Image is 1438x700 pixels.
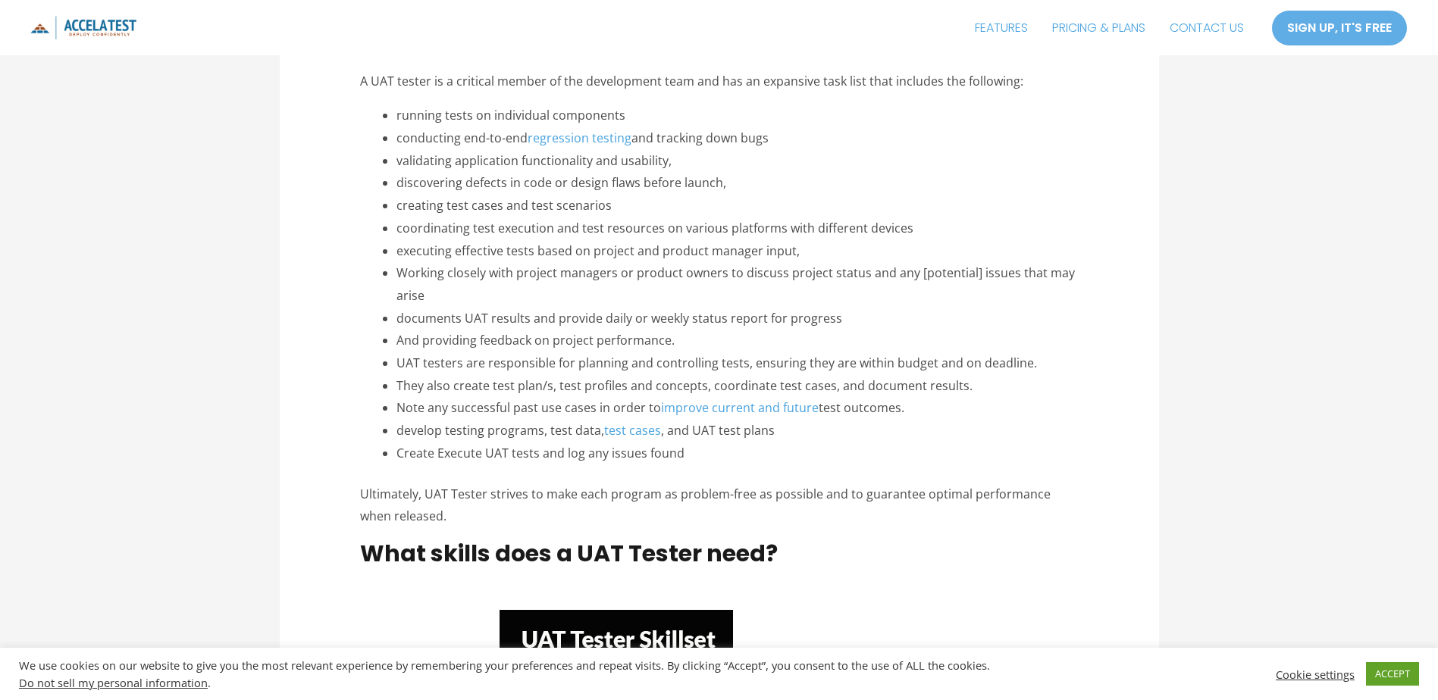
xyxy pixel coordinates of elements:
p: Ultimately, UAT Tester strives to make each program as problem-free as possible and to guarantee ... [360,483,1078,528]
li: discovering defects in code or design flaws before launch, [396,172,1078,195]
li: UAT testers are responsible for planning and controlling tests, ensuring they are within budget a... [396,352,1078,375]
li: documents UAT results and provide daily or weekly status report for progress [396,308,1078,330]
a: Do not sell my personal information [19,675,208,690]
div: We use cookies on our website to give you the most relevant experience by remembering your prefer... [19,658,999,689]
li: develop testing programs, test data, , and UAT test plans [396,420,1078,442]
li: executing effective tests based on project and product manager input, [396,240,1078,263]
li: Note any successful past use cases in order to test outcomes. [396,397,1078,420]
li: And providing feedback on project performance. [396,330,1078,352]
a: Cookie settings [1276,667,1355,681]
p: A UAT tester is a critical member of the development team and has an expansive task list that inc... [360,70,1078,93]
li: validating application functionality and usability, [396,150,1078,173]
li: creating test cases and test scenarios [396,195,1078,217]
a: improve current and future [661,399,819,416]
a: FEATURES [963,9,1040,47]
strong: What skills does a UAT Tester need? [360,537,778,570]
li: coordinating test execution and test resources on various platforms with different devices [396,217,1078,240]
a: ACCEPT [1366,662,1419,686]
a: SIGN UP, IT'S FREE [1271,10,1408,46]
nav: Site Navigation [963,9,1256,47]
a: CONTACT US [1158,9,1256,47]
a: PRICING & PLANS [1040,9,1158,47]
img: icon [30,16,136,39]
li: conducting end-to-end and tracking down bugs [396,127,1078,150]
a: test cases [604,422,661,439]
li: They also create test plan/s, test profiles and concepts, coordinate test cases, and document res... [396,375,1078,398]
li: Create Execute UAT tests and log any issues found [396,442,1078,465]
li: Working closely with project managers or product owners to discuss project status and any [potent... [396,262,1078,307]
div: . [19,676,999,689]
a: regression testing [528,130,631,146]
li: running tests on individual components [396,105,1078,127]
